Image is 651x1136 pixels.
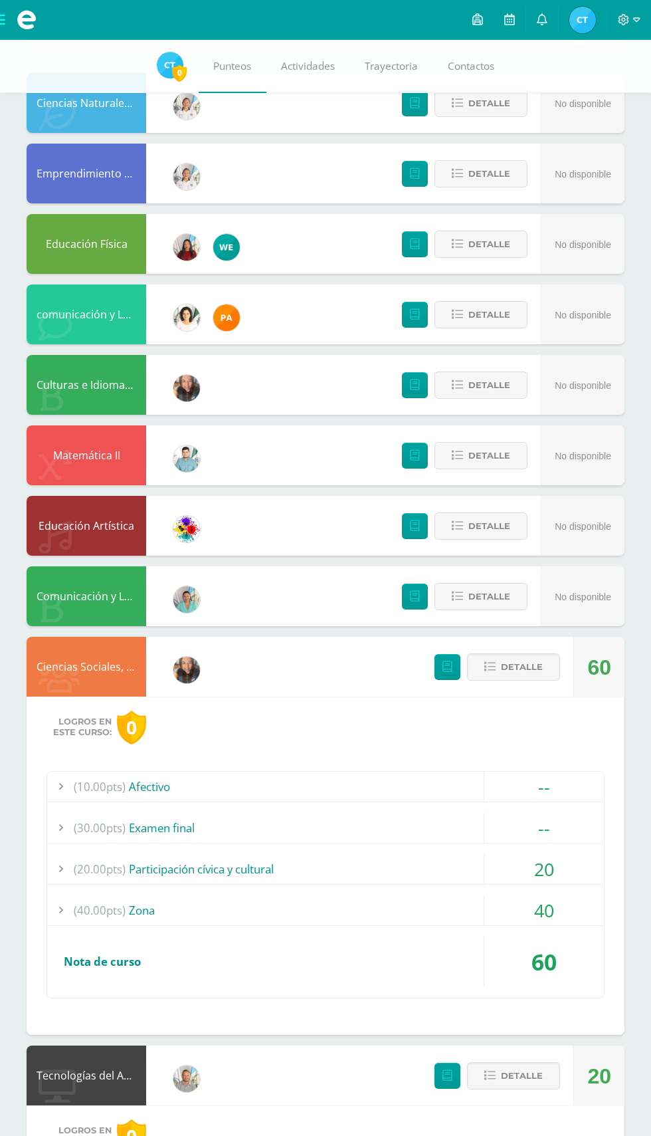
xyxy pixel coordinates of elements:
span: Detalle [468,443,510,468]
a: Punteos [199,40,266,93]
img: 1a64f90e3bbff5a5c4d3e15aa151ce27.png [213,234,240,261]
div: Educación Artística [27,496,146,556]
span: Trayectoria [365,59,418,73]
span: Detalle [468,302,510,327]
span: Contactos [448,59,494,73]
span: Detalle [468,584,510,609]
div: comunicación y Lenguaje L-3 Idioma Extranjero [27,284,146,344]
div: Ciencias Naturales II [27,73,146,133]
div: Tecnologías del Aprendizaje y la Comunicación [27,1046,146,1105]
span: No disponible [555,98,611,109]
img: 8286b9a544571e995a349c15127c7be6.png [173,375,200,401]
span: 0 [172,64,187,81]
div: 0 [117,711,146,744]
span: (40.00pts) [74,895,126,925]
img: 04f71514c926c92c0bb4042b2c09cb1f.png [569,7,596,33]
a: Contactos [433,40,510,93]
a: Actividades [266,40,350,93]
img: 8286b9a544571e995a349c15127c7be6.png [173,657,200,683]
span: (30.00pts) [74,813,126,843]
button: Detalle [434,160,527,187]
span: Detalle [468,373,510,398]
img: 04f71514c926c92c0bb4042b2c09cb1f.png [157,52,183,78]
span: Detalle [468,514,510,538]
button: Detalle [434,90,527,117]
div: Culturas e Idiomas mayas, Garífuna y Xinca [27,355,146,415]
div: 60 [484,937,604,987]
span: Detalle [501,655,543,679]
div: Zona [47,895,604,925]
span: No disponible [555,310,611,320]
div: Emprendimiento para la Productividad [27,144,146,203]
span: Detalle [501,1064,543,1088]
button: Detalle [434,442,527,469]
span: Actividades [281,59,335,73]
img: 3bbeeb896b161c296f86561e735fa0fc.png [173,445,200,472]
div: Examen final [47,813,604,843]
div: -- [484,772,604,802]
img: d0a5be8572cbe4fc9d9d910beeabcdaa.png [173,516,200,542]
button: Detalle [434,301,527,328]
button: Detalle [434,512,527,540]
div: Matemática II [27,425,146,485]
div: 20 [587,1046,611,1106]
a: Trayectoria [350,40,433,93]
span: Punteos [213,59,251,73]
img: 7a8e161cab7694f51b452fdf17c6d5da.png [173,304,200,331]
div: Comunicación y Lenguaje, Idioma Español [27,566,146,626]
img: cc1b255efc37a3b08056c53a70f661ad.png [173,1066,200,1092]
div: 60 [587,637,611,697]
button: Detalle [434,231,527,258]
span: Nota de curso [64,954,141,969]
span: Detalle [468,232,510,257]
span: No disponible [555,592,611,602]
div: 40 [484,895,604,925]
button: Detalle [434,372,527,399]
img: 3467c4cd218bb17aedebde82c04dba71.png [173,586,200,613]
button: Detalle [467,653,560,681]
button: Detalle [467,1062,560,1089]
img: 81049356b3b16f348f04480ea0cb6817.png [213,304,240,331]
span: Detalle [468,162,510,186]
div: Ciencias Sociales, Formación Ciudadana e Interculturalidad [27,637,146,697]
span: No disponible [555,380,611,391]
div: Afectivo [47,772,604,802]
div: 20 [484,854,604,884]
img: 2a9226028aa254eb8bf160ce7b8ff5e0.png [173,234,200,261]
button: Detalle [434,583,527,610]
img: ff49d6f1e69e7cb1b5d921c0ef477f28.png [173,93,200,120]
span: No disponible [555,169,611,179]
span: (10.00pts) [74,772,126,802]
span: No disponible [555,521,611,532]
span: No disponible [555,451,611,461]
span: (20.00pts) [74,854,126,884]
div: -- [484,813,604,843]
div: Participación cívica y cultural [47,854,604,884]
img: ff49d6f1e69e7cb1b5d921c0ef477f28.png [173,164,200,190]
span: Logros en este curso: [53,717,112,738]
span: Detalle [468,91,510,116]
div: Educación Física [27,214,146,274]
span: No disponible [555,239,611,250]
